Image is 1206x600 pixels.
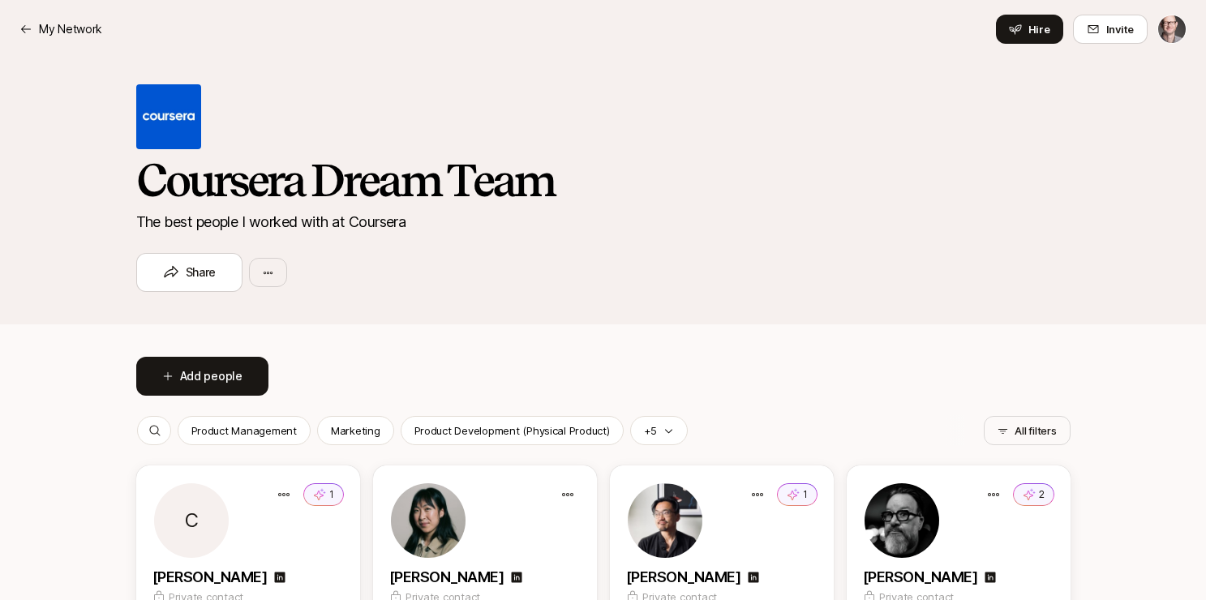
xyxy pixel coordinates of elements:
button: Hire [996,15,1063,44]
button: Invite [1073,15,1148,44]
button: +5 [630,416,688,445]
p: My Network [39,19,102,39]
p: 2 [1039,487,1045,502]
p: 1 [329,487,334,502]
button: All filters [984,416,1070,445]
p: Product Development (Physical Product) [414,422,610,439]
img: Matt MacQueen [1158,15,1186,43]
span: Hire [1028,21,1050,37]
button: 1 [777,483,818,506]
p: +5 [644,422,657,439]
span: Invite [1106,21,1134,37]
button: Add people [136,357,268,396]
img: 053f1abf_d403_4e9b_b73b_a718e3494f7b.jfif [628,483,702,558]
p: [PERSON_NAME] [152,566,267,589]
p: C [184,511,198,530]
h2: Coursera Dream Team [130,156,561,204]
img: Coursera Dream Team [136,84,201,149]
img: 96a5131b_2856_4663_a835_f72523f7b7f3.jfif [865,483,939,558]
button: Matt MacQueen [1157,15,1187,44]
span: Share [163,263,217,282]
button: Share [136,253,243,292]
button: 2 [1013,483,1054,506]
p: [PERSON_NAME] [389,566,504,589]
button: 1 [303,483,344,506]
p: [PERSON_NAME] [863,566,977,589]
img: f2f05819_4110_4a7e_b099_3919326f0de5.jfif [391,483,466,558]
p: Marketing [331,422,380,439]
p: 1 [803,487,808,502]
p: [PERSON_NAME] [626,566,740,589]
p: The best people I worked with at Coursera [130,211,413,234]
p: Product Management [191,422,297,439]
